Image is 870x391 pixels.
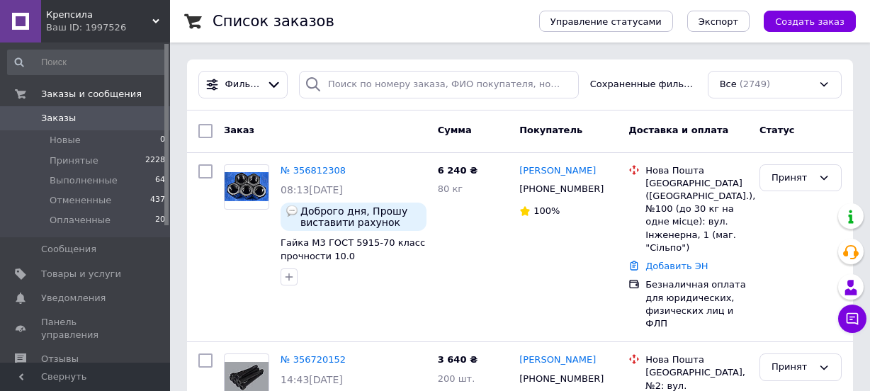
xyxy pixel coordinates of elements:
span: Создать заказ [775,16,844,27]
span: Товары и услуги [41,268,121,280]
span: Фильтры [225,78,261,91]
img: Фото товару [225,172,269,201]
span: 2228 [145,154,165,167]
button: Экспорт [687,11,750,32]
span: 64 [155,174,165,187]
div: Принят [772,360,813,375]
span: Оплаченные [50,214,111,227]
span: Заказ [224,125,254,135]
span: 20 [155,214,165,227]
div: [PHONE_NUMBER] [516,370,606,388]
span: 200 шт. [438,373,475,384]
div: Нова Пошта [645,164,748,177]
span: Управление статусами [550,16,662,27]
span: Заказы [41,112,76,125]
div: [PHONE_NUMBER] [516,180,606,198]
span: Сообщения [41,243,96,256]
a: Фото товару [224,164,269,210]
span: Доставка и оплата [628,125,728,135]
span: Крепсила [46,8,152,21]
input: Поиск по номеру заказа, ФИО покупателя, номеру телефона, Email, номеру накладной [299,71,579,98]
span: 100% [533,205,560,216]
div: Нова Пошта [645,353,748,366]
input: Поиск [7,50,166,75]
img: :speech_balloon: [286,205,298,217]
span: Сумма [438,125,472,135]
span: (2749) [740,79,770,89]
button: Чат с покупателем [838,305,866,333]
span: Статус [759,125,795,135]
span: 3 640 ₴ [438,354,478,365]
span: 80 кг [438,183,463,194]
button: Управление статусами [539,11,673,32]
span: Отзывы [41,353,79,365]
div: [GEOGRAPHIC_DATA] ([GEOGRAPHIC_DATA].), №100 (до 30 кг на одне місце): вул. Інженерна, 1 (маг. "С... [645,177,748,254]
span: Отмененные [50,194,111,207]
span: 437 [150,194,165,207]
img: Фото товару [225,362,269,391]
span: 0 [160,134,165,147]
span: Покупатель [519,125,582,135]
a: [PERSON_NAME] [519,353,596,367]
span: Экспорт [699,16,738,27]
span: Панель управления [41,316,131,341]
span: Уведомления [41,292,106,305]
span: 08:13[DATE] [281,184,343,195]
h1: Список заказов [213,13,334,30]
span: 14:43[DATE] [281,374,343,385]
a: № 356812308 [281,165,346,176]
span: Новые [50,134,81,147]
span: Сохраненные фильтры: [590,78,696,91]
button: Создать заказ [764,11,856,32]
a: Создать заказ [750,16,856,26]
a: № 356720152 [281,354,346,365]
a: [PERSON_NAME] [519,164,596,178]
span: Выполненные [50,174,118,187]
div: Ваш ID: 1997526 [46,21,170,34]
div: Безналичная оплата для юридических, физических лиц и ФЛП [645,278,748,330]
span: 6 240 ₴ [438,165,478,176]
a: Гайка М3 ГОСТ 5915-70 класс прочности 10.0 [281,237,425,261]
a: Добавить ЭН [645,261,708,271]
span: Доброго дня, Прошу виставити рахунок для оплати безготівкою ТОВ ЕЙРЛОДЖИКС ЄДРПОУ 44912632 Дякую ... [300,205,421,228]
span: Все [720,78,737,91]
span: Заказы и сообщения [41,88,142,101]
span: Принятые [50,154,98,167]
div: Принят [772,171,813,186]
